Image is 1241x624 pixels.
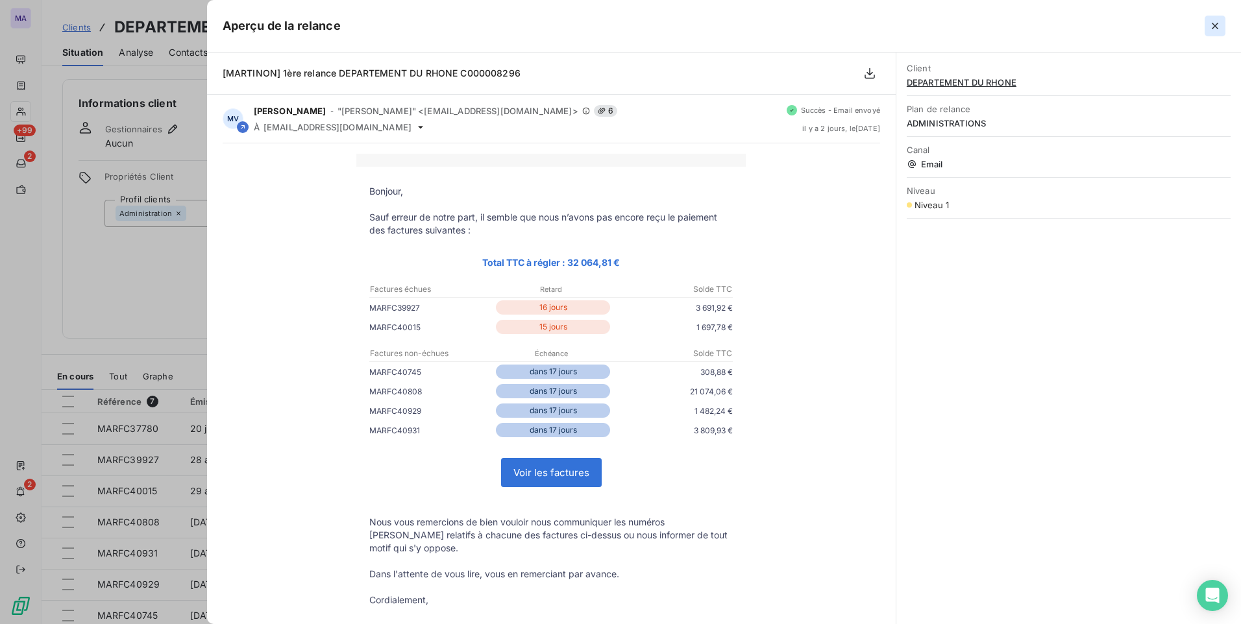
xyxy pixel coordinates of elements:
[369,255,733,270] p: Total TTC à régler : 32 064,81 €
[907,159,1231,169] span: Email
[254,122,260,132] span: À
[496,403,611,418] p: dans 17 jours
[496,320,611,334] p: 15 jours
[369,365,493,379] p: MARFC40745
[907,63,1231,73] span: Client
[369,568,733,581] p: Dans l'attente de vous lire, vous en remerciant par avance.
[613,385,733,398] p: 21 074,06 €
[594,105,617,117] span: 6
[907,186,1231,196] span: Niveau
[369,385,493,398] p: MARFC40808
[613,320,733,334] p: 1 697,78 €
[369,301,493,315] p: MARFC39927
[915,200,949,210] span: Niveau 1
[370,283,490,295] p: Factures échues
[502,459,601,486] a: Voir les factures
[907,77,1231,88] span: DEPARTEMENT DU RHONE
[369,185,733,198] p: Bonjour,
[613,283,733,295] p: Solde TTC
[801,106,880,114] span: Succès - Email envoyé
[907,118,1231,128] span: ADMINISTRATIONS
[369,404,493,418] p: MARFC40929
[369,594,733,606] p: Cordialement,
[223,108,243,129] div: MV
[223,17,341,35] h5: Aperçu de la relance
[369,320,493,334] p: MARFC40015
[370,348,490,359] p: Factures non-échues
[496,384,611,398] p: dans 17 jours
[369,516,733,555] p: Nous vous remercions de bien vouloir nous communiquer les numéros [PERSON_NAME] relatifs à chacun...
[491,283,611,295] p: Retard
[369,424,493,437] p: MARFC40931
[613,404,733,418] p: 1 482,24 €
[254,106,326,116] span: [PERSON_NAME]
[264,122,412,132] span: [EMAIL_ADDRESS][DOMAIN_NAME]
[613,424,733,437] p: 3 809,93 €
[338,106,578,116] span: "[PERSON_NAME]" <[EMAIL_ADDRESS][DOMAIN_NAME]>
[369,211,733,237] p: Sauf erreur de notre part, il semble que nous n’avons pas encore reçu le paiement des factures su...
[496,300,611,315] p: 16 jours
[1197,580,1228,611] div: Open Intercom Messenger
[496,365,611,379] p: dans 17 jours
[223,67,521,78] span: [MARTINON] 1ère relance DEPARTEMENT DU RHONE C000008296
[330,107,334,115] span: -
[613,301,733,315] p: 3 691,92 €
[613,348,733,359] p: Solde TTC
[802,125,880,132] span: il y a 2 jours , le [DATE]
[491,348,611,359] p: Échéance
[613,365,733,379] p: 308,88 €
[907,145,1231,155] span: Canal
[496,423,611,437] p: dans 17 jours
[907,104,1231,114] span: Plan de relance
